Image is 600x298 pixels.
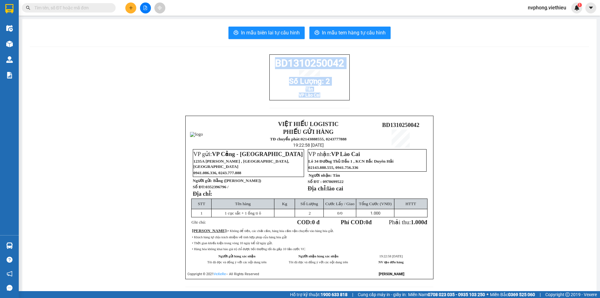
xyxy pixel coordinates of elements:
[283,129,334,135] strong: PHIẾU GỬI HÀNG
[187,272,259,276] span: Copyright © 2021 – All Rights Reserved
[325,201,354,206] span: Cước Lấy / Giao
[379,255,403,258] span: 19:22:58 [DATE]
[192,247,305,251] span: • Hàng hóa không khai báo giá trị chỉ được bồi thường tối đa gấp 10 lần cước VC
[140,3,151,13] button: file-add
[7,257,12,263] span: question-circle
[7,271,12,277] span: notification
[298,255,338,258] strong: Người nhận hàng xác nhận
[125,3,136,13] button: plus
[213,178,261,183] span: Bằng ([PERSON_NAME])
[218,255,256,258] strong: Người gửi hàng xác nhận
[588,5,594,11] span: caret-down
[405,201,416,206] span: HTTT
[290,291,347,298] span: Hỗ trợ kỹ thuật:
[379,272,404,276] strong: [PERSON_NAME]
[270,137,301,141] strong: TĐ chuyển phát:
[192,220,206,225] span: Ghi chú:
[228,27,305,39] button: printerIn mẫu biên lai tự cấu hình
[314,30,319,36] span: printer
[92,41,121,47] span: VP Lào Cai
[301,137,347,141] strong: 02143888555, 0243777888
[428,292,485,297] strong: 0708 023 035 - 0935 103 250
[306,87,313,92] span: Tân
[309,27,391,39] button: printerIn mẫu tem hàng tự cấu hình
[193,190,212,197] strong: Địa chỉ:
[241,29,300,37] span: In mẫu biên lai tự cấu hình
[214,272,226,276] a: VeXeRe
[205,184,228,189] span: 0352396796 /
[359,201,392,206] span: Tổng Cước (VNĐ)
[225,211,261,215] span: 1 cục sắt + 1 ống ti ô
[297,219,320,225] strong: COD:
[312,219,319,225] span: 0 đ
[322,29,386,37] span: In mẫu tem hàng tự cấu hình
[577,3,582,7] sup: 1
[192,235,287,239] span: • Khách hàng tự chịu trách nhiệm về tính hợp pháp của hàng hóa gửi
[282,201,287,206] span: Kg
[200,211,202,215] span: 1
[323,179,344,184] span: 0978699522
[192,228,226,233] span: [PERSON_NAME]
[198,201,205,206] span: STT
[327,185,343,192] span: lào cai
[3,9,27,33] img: logo
[6,41,13,47] img: warehouse-icon
[207,260,267,264] span: Tôi đã đọc và đồng ý với các nội dung trên
[337,211,339,215] span: 0
[278,121,339,127] strong: VIỆT HIẾU LOGISTIC
[540,291,541,298] span: |
[382,122,419,128] span: BD1310250042
[565,292,570,297] span: copyright
[143,6,147,10] span: file-add
[289,77,330,86] span: Số Lượng: 2
[45,32,81,38] span: 18:10:39 [DATE]
[490,291,535,298] span: Miền Bắc
[212,151,303,157] span: VP Cảng - [GEOGRAPHIC_DATA]
[193,178,212,183] strong: Người gửi:
[293,143,324,148] span: 19:22:58 [DATE]
[53,21,91,30] strong: 02143888555, 0243777888
[5,4,13,13] img: logo-vxr
[300,201,318,206] span: Số Lượng
[190,132,203,137] img: logo
[193,170,241,175] span: 0941.086.336, 0243.777.888
[308,151,360,157] span: VP nhận:
[358,291,407,298] span: Cung cấp máy in - giấy in:
[129,6,133,10] span: plus
[370,211,380,215] span: 1.000
[378,260,403,264] strong: NV tạo đơn hàng
[337,211,342,215] span: /0
[193,159,289,169] span: 1235A [PERSON_NAME] , [GEOGRAPHIC_DATA], [GEOGRAPHIC_DATA]
[6,72,13,78] img: solution-icon
[38,13,88,19] strong: PHIẾU GỬI HÀNG
[6,25,13,32] img: warehouse-icon
[192,228,228,233] span: :
[36,21,66,25] strong: TĐ chuyển phát:
[6,242,13,249] img: warehouse-icon
[309,173,332,178] strong: Người nhận:
[341,219,372,225] strong: Phí COD: đ
[333,173,340,178] span: Tân
[308,165,358,170] span: 02143.888.555, 0941.756.336
[424,219,427,225] span: đ
[193,151,303,157] span: VP gửi:
[508,292,535,297] strong: 0369 525 060
[487,293,488,296] span: ⚪️
[411,219,424,225] span: 1.000
[3,41,66,54] span: VP gửi:
[233,30,238,36] span: printer
[154,3,165,13] button: aim
[192,241,272,245] span: • Thời gian khiếu kiện trong vòng 10 ngày kể từ ngày gửi.
[321,292,347,297] strong: 1900 633 818
[289,260,348,264] span: Tôi đã đọc và đồng ý với các nội dung trên
[331,151,360,157] span: VP Lào Cai
[308,185,327,192] strong: Địa chỉ:
[366,219,368,225] span: 0
[408,291,485,298] span: Miền Nam
[6,56,13,63] img: warehouse-icon
[26,6,30,10] span: search
[33,5,93,12] strong: VIỆT HIẾU LOGISTIC
[157,6,162,10] span: aim
[3,41,66,54] span: VP Cảng - [GEOGRAPHIC_DATA]
[574,5,580,11] img: icon-new-feature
